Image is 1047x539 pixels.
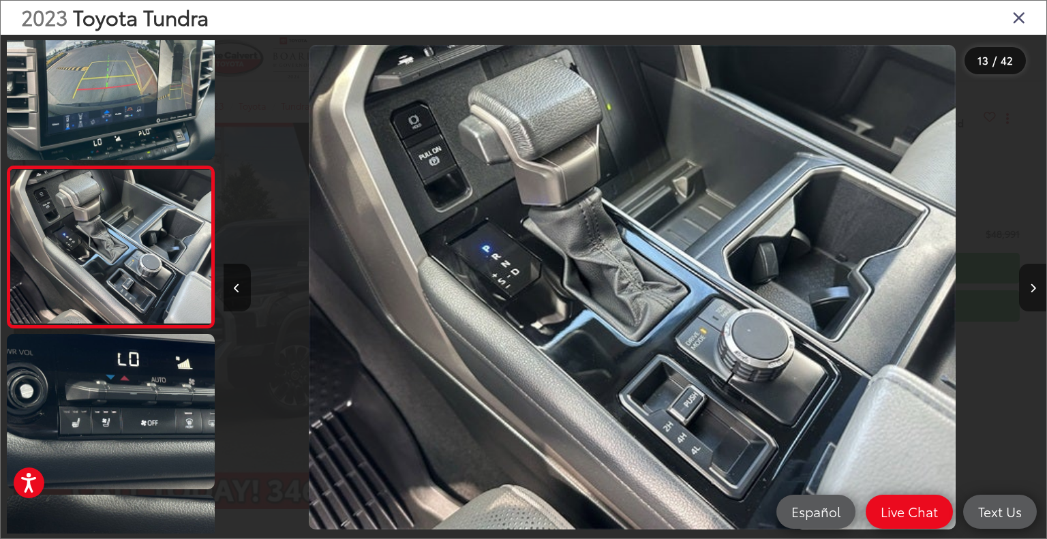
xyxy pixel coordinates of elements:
img: 2023 Toyota Tundra Limited [5,332,217,491]
button: Previous image [224,264,251,311]
span: Text Us [971,503,1029,520]
img: 2023 Toyota Tundra Limited [309,45,956,530]
a: Español [776,495,855,529]
span: Toyota Tundra [73,2,209,31]
span: Live Chat [874,503,945,520]
span: Español [785,503,847,520]
img: 2023 Toyota Tundra Limited [5,3,217,161]
span: 2023 [21,2,67,31]
button: Next image [1019,264,1046,311]
i: Close gallery [1012,8,1026,26]
img: 2023 Toyota Tundra Limited [8,170,213,324]
div: 2023 Toyota Tundra Limited 12 [221,45,1044,530]
span: 13 [977,52,988,67]
a: Text Us [963,495,1037,529]
span: / [991,56,998,65]
a: Live Chat [866,495,953,529]
span: 42 [1001,52,1013,67]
